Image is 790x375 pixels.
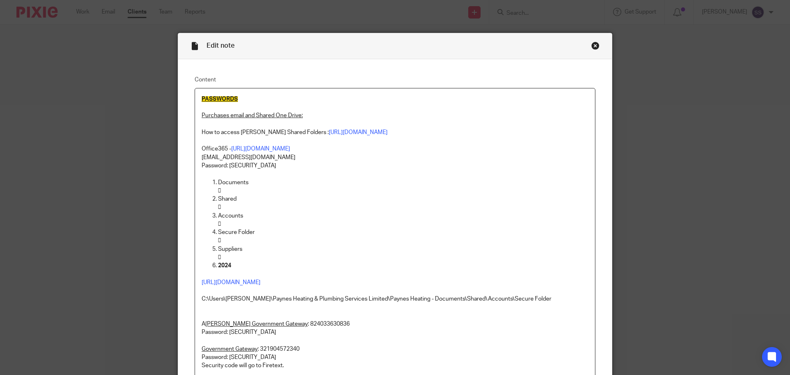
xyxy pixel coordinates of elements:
em:  [218,188,221,194]
p: Shared [218,195,588,203]
p: Suppliers [218,245,588,253]
span: PASSWORDS [202,96,238,102]
p: Documents [218,178,588,187]
a: [URL][DOMAIN_NAME] [329,130,388,135]
div: Close this dialog window [591,42,599,50]
p: Accounts [218,212,588,220]
p: [EMAIL_ADDRESS][DOMAIN_NAME] [202,153,588,162]
em:  [218,255,221,260]
em:  [218,221,221,227]
p: Password: [SECURITY_DATA] [202,328,588,336]
strong: 2024 [218,263,231,269]
p: C:\Users\[PERSON_NAME]\Paynes Heating & Plumbing Services Limited\Paynes Heating - Documents\Shar... [202,295,588,303]
a: [URL][DOMAIN_NAME] [202,280,260,285]
p: Secure Folder [218,228,588,236]
a: [URL][DOMAIN_NAME] [231,146,290,152]
em:  [218,238,221,243]
p: Password: [SECURITY_DATA] [202,162,588,170]
p: Office365 - [202,145,588,153]
u: Government Gateway [202,346,258,352]
p: : 321904572340 [202,345,588,353]
p: Password: [SECURITY_DATA] [202,353,588,361]
p: How to access [PERSON_NAME] Shared Folders : [202,128,588,137]
u: [PERSON_NAME] Government Gateway [205,321,308,327]
label: Content [195,76,595,84]
p: A : 824033630836 [202,320,588,328]
u: Purchases email and Shared One Drive: [202,113,303,118]
p: Security code will go to Firetext. [202,361,588,370]
span: Edit note [207,42,235,49]
em:  [218,204,221,210]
